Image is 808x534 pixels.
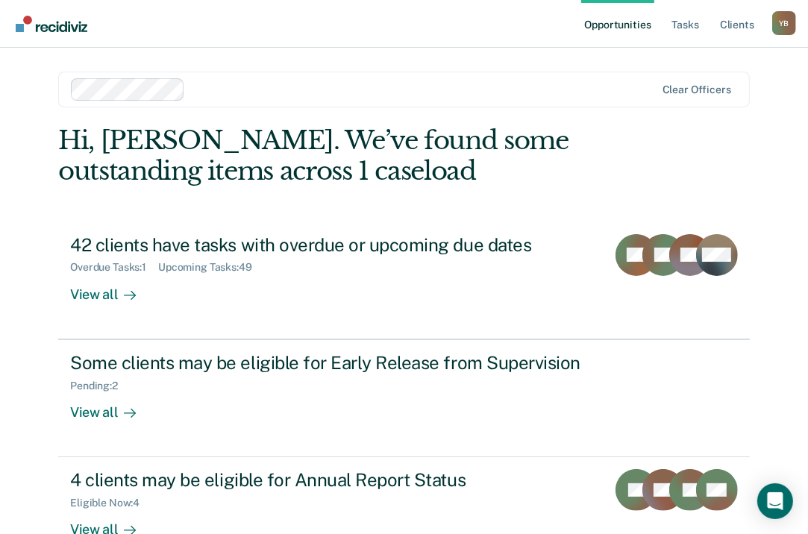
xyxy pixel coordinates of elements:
[58,125,611,186] div: Hi, [PERSON_NAME]. We’ve found some outstanding items across 1 caseload
[70,234,594,256] div: 42 clients have tasks with overdue or upcoming due dates
[772,11,796,35] button: Profile dropdown button
[70,274,154,303] div: View all
[58,222,750,339] a: 42 clients have tasks with overdue or upcoming due datesOverdue Tasks:1Upcoming Tasks:49View all
[16,16,87,32] img: Recidiviz
[70,352,594,374] div: Some clients may be eligible for Early Release from Supervision
[772,11,796,35] div: Y B
[70,392,154,421] div: View all
[70,261,158,274] div: Overdue Tasks : 1
[70,469,594,491] div: 4 clients may be eligible for Annual Report Status
[70,380,130,392] div: Pending : 2
[58,339,750,457] a: Some clients may be eligible for Early Release from SupervisionPending:2View all
[663,84,731,96] div: Clear officers
[70,497,151,509] div: Eligible Now : 4
[757,483,793,519] div: Open Intercom Messenger
[158,261,264,274] div: Upcoming Tasks : 49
